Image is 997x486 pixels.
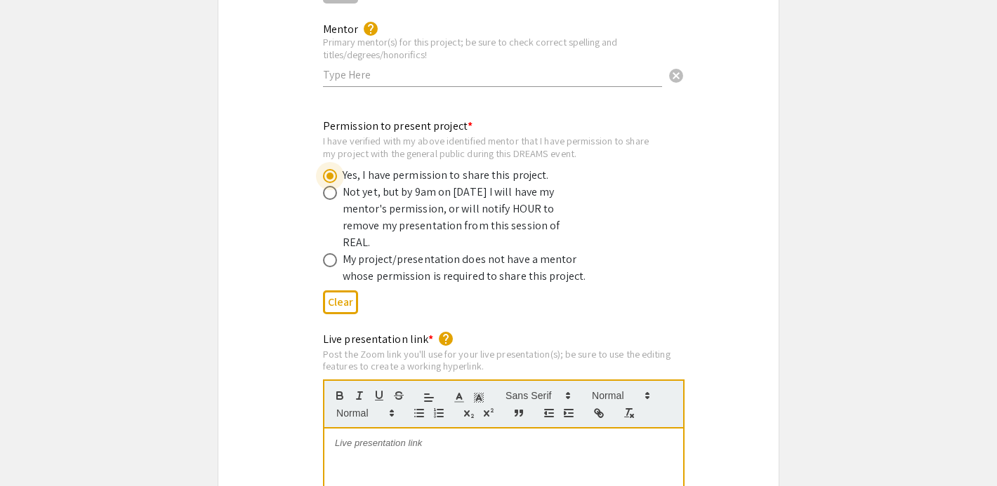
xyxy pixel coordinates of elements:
input: Type Here [323,67,662,82]
div: Not yet, but by 9am on [DATE] I will have my mentor's permission, or will notify HOUR to remove m... [343,184,588,251]
div: My project/presentation does not have a mentor whose permission is required to share this project. [343,251,588,285]
span: cancel [668,67,685,84]
mat-label: Mentor [323,22,358,36]
div: Post the Zoom link you'll use for your live presentation(s); be sure to use the editing features ... [323,348,685,372]
mat-icon: help [362,20,379,37]
button: Clear [323,290,358,313]
mat-icon: help [437,330,454,347]
div: Primary mentor(s) for this project; be sure to check correct spelling and titles/degrees/honorifics! [323,36,662,60]
div: Yes, I have permission to share this project. [343,167,549,184]
mat-label: Permission to present project [323,119,473,133]
iframe: Chat [11,423,60,475]
div: I have verified with my above identified mentor that I have permission to share my project with t... [323,135,652,159]
mat-label: Live presentation link [323,332,433,346]
button: Clear [662,61,690,89]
